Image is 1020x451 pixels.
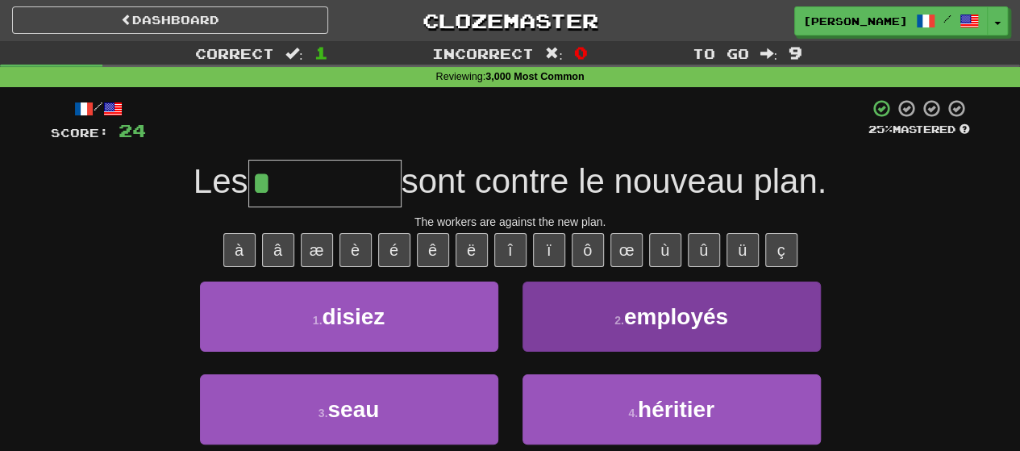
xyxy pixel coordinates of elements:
span: Score: [51,126,109,140]
span: employés [624,304,728,329]
span: 9 [789,43,802,62]
button: 1.disiez [200,282,498,352]
span: Incorrect [432,45,534,61]
button: ô [572,233,604,267]
button: ù [649,233,681,267]
small: 2 . [614,314,624,327]
span: : [285,47,303,61]
span: : [760,47,777,61]
small: 4 . [628,407,638,420]
span: 0 [574,43,588,62]
button: ç [765,233,797,267]
span: : [545,47,563,61]
small: 3 . [318,407,328,420]
div: Mastered [868,123,970,137]
button: é [378,233,410,267]
button: ï [533,233,565,267]
a: [PERSON_NAME] / [794,6,988,35]
div: / [51,98,146,119]
button: 4.héritier [522,374,821,445]
a: Dashboard [12,6,328,34]
button: œ [610,233,643,267]
span: / [943,13,951,24]
button: ë [456,233,488,267]
span: Les [194,162,248,200]
button: ê [417,233,449,267]
button: â [262,233,294,267]
span: Correct [195,45,274,61]
span: seau [327,397,379,422]
a: Clozemaster [352,6,668,35]
button: î [494,233,527,267]
strong: 3,000 Most Common [485,71,584,82]
button: è [339,233,372,267]
span: [PERSON_NAME] [803,14,908,28]
button: æ [301,233,333,267]
span: 25 % [868,123,893,136]
span: 24 [119,120,146,140]
button: û [688,233,720,267]
span: 1 [314,43,328,62]
span: To go [692,45,748,61]
button: 2.employés [522,282,821,352]
button: à [223,233,256,267]
span: disiez [322,304,385,329]
small: 1 . [313,314,323,327]
span: sont contre le nouveau plan. [402,162,827,200]
button: ü [726,233,759,267]
span: héritier [638,397,714,422]
div: The workers are against the new plan. [51,214,970,230]
button: 3.seau [200,374,498,445]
